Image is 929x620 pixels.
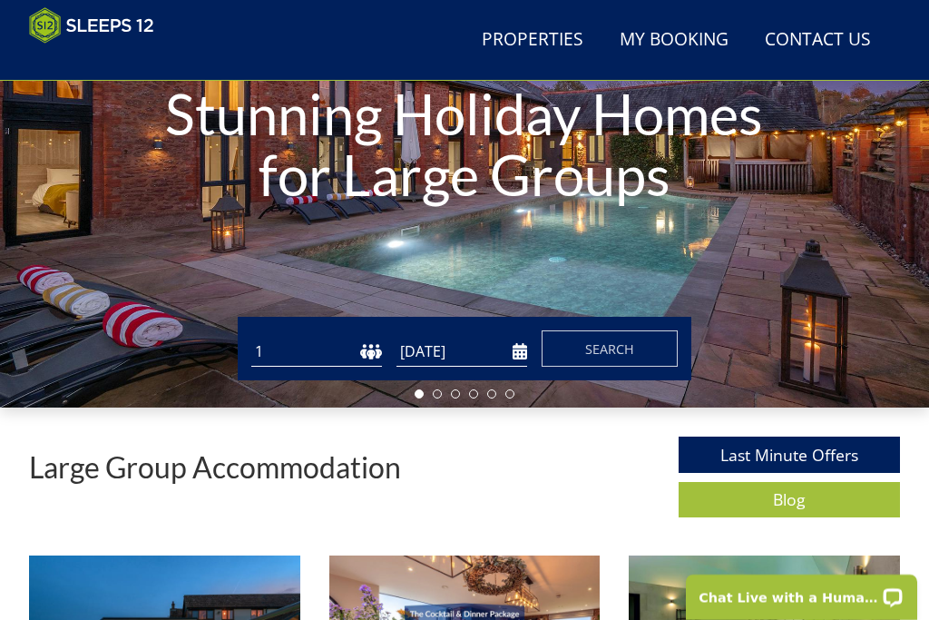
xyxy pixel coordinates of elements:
input: Arrival Date [396,337,527,367]
h1: Stunning Holiday Homes for Large Groups [140,47,790,242]
span: Search [585,340,634,358]
a: Last Minute Offers [679,437,900,472]
p: Large Group Accommodation [29,451,401,483]
img: Sleeps 12 [29,7,154,44]
a: Blog [679,482,900,517]
button: Search [542,330,678,367]
a: Contact Us [758,20,878,61]
iframe: LiveChat chat widget [674,563,929,620]
iframe: Customer reviews powered by Trustpilot [20,54,210,70]
a: My Booking [612,20,736,61]
a: Properties [474,20,591,61]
